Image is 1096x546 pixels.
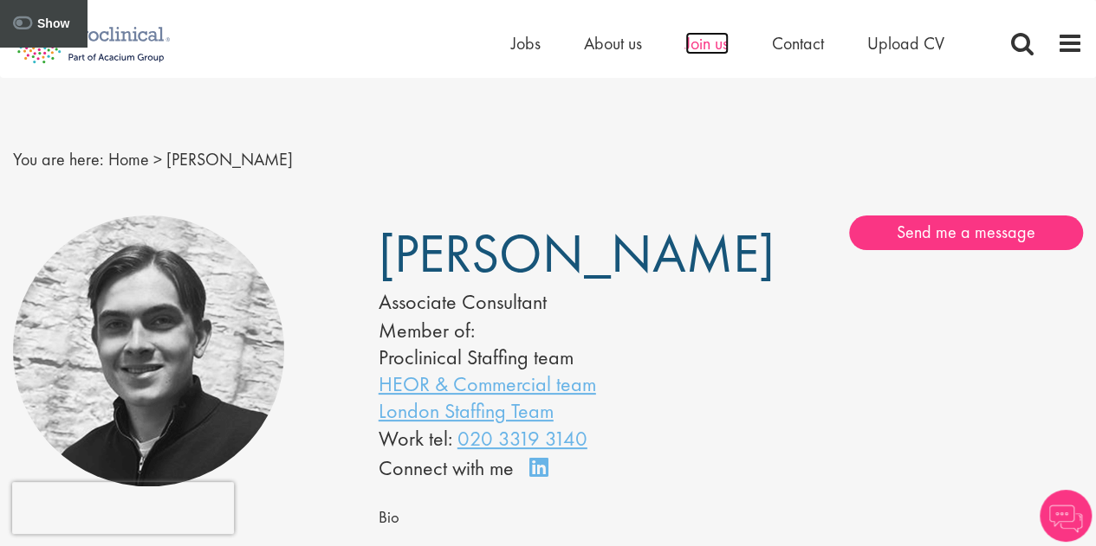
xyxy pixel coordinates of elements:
iframe: reCAPTCHA [12,482,234,534]
li: Proclinical Staffing team [379,344,679,370]
a: Jobs [511,32,541,55]
a: 020 3319 3140 [457,425,587,452]
label: Member of: [379,317,475,344]
a: Contact [772,32,824,55]
span: You are here: [13,148,104,170]
a: breadcrumb link [108,148,149,170]
span: > [153,148,162,170]
a: HEOR & Commercial team [379,370,596,397]
img: Chatbot [1040,490,1092,542]
span: [PERSON_NAME] [166,148,293,170]
a: Join us [685,32,729,55]
div: Associate Consultant [379,287,679,317]
img: Louie Woodroof [13,215,284,486]
a: About us [584,32,642,55]
a: London Staffing Team [379,397,554,424]
span: Work tel: [379,425,452,452]
span: Bio [379,507,399,528]
a: Upload CV [867,32,944,55]
a: Send me a message [849,215,1083,250]
span: [PERSON_NAME] [379,219,775,288]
